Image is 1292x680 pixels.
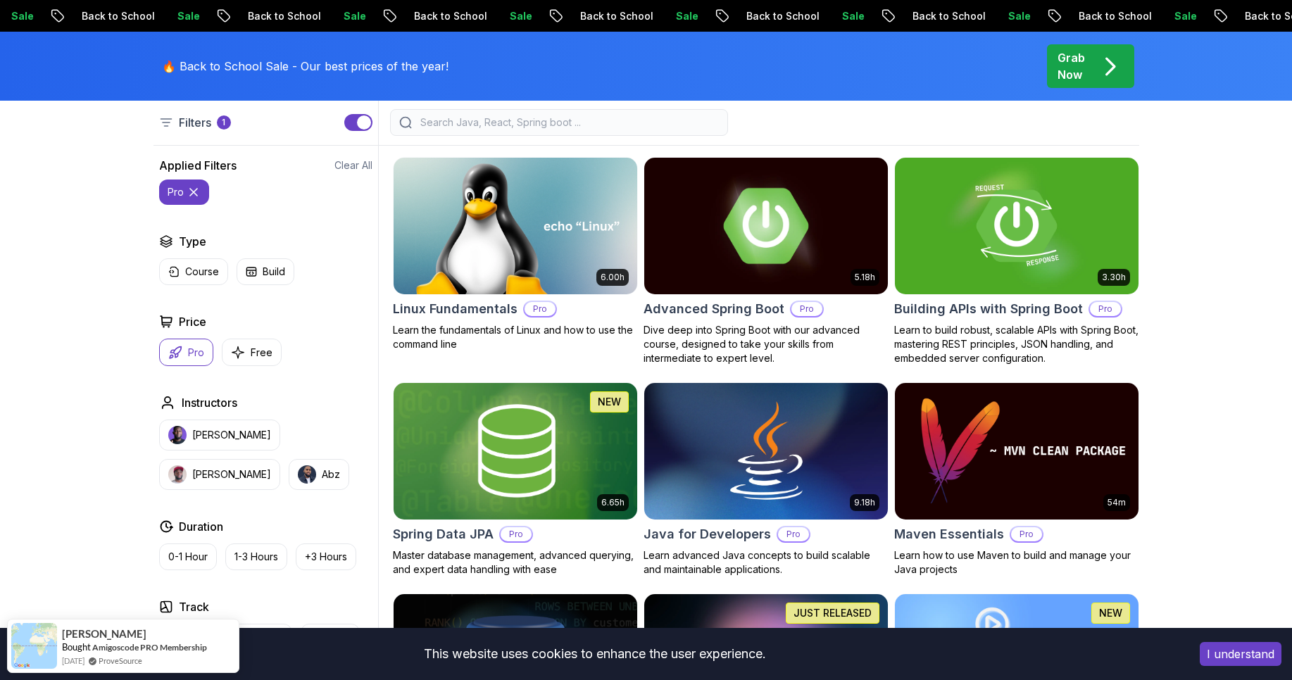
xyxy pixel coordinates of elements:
p: 3.30h [1102,272,1126,283]
a: Maven Essentials card54mMaven EssentialsProLearn how to use Maven to build and manage your Java p... [894,382,1139,577]
button: instructor img[PERSON_NAME] [159,420,280,451]
p: Learn the fundamentals of Linux and how to use the command line [393,323,638,351]
p: 🔥 Back to School Sale - Our best prices of the year! [162,58,449,75]
p: Build [263,265,285,279]
p: JUST RELEASED [794,606,872,620]
a: Advanced Spring Boot card5.18hAdvanced Spring BootProDive deep into Spring Boot with our advanced... [644,157,889,365]
p: Filters [179,114,211,131]
a: Spring Data JPA card6.65hNEWSpring Data JPAProMaster database management, advanced querying, and ... [393,382,638,577]
img: Linux Fundamentals card [394,158,637,294]
button: 0-1 Hour [159,543,217,570]
p: Learn to build robust, scalable APIs with Spring Boot, mastering REST principles, JSON handling, ... [894,323,1139,365]
p: Pro [188,346,204,360]
a: ProveSource [99,655,142,667]
button: Back End [230,624,292,650]
input: Search Java, React, Spring boot ... [418,115,719,130]
button: Course [159,258,228,285]
span: [DATE] [62,655,84,667]
p: Back to School [349,9,445,23]
h2: Duration [179,518,223,535]
img: instructor img [168,465,187,484]
button: instructor img[PERSON_NAME] [159,459,280,490]
img: Spring Data JPA card [394,383,637,520]
p: Back to School [682,9,777,23]
button: Build [237,258,294,285]
p: Grab Now [1058,49,1085,83]
button: +3 Hours [296,543,356,570]
p: Learn how to use Maven to build and manage your Java projects [894,548,1139,577]
img: instructor img [168,426,187,444]
p: 1 [222,117,225,128]
p: Sale [1110,9,1155,23]
p: pro [168,185,184,199]
p: Back to School [515,9,611,23]
p: Course [185,265,219,279]
p: Sale [943,9,989,23]
h2: Type [179,233,206,250]
p: 5.18h [855,272,875,283]
p: 54m [1108,497,1126,508]
img: Building APIs with Spring Boot card [895,158,1139,294]
p: 6.65h [601,497,625,508]
p: Sale [611,9,656,23]
p: Back to School [1180,9,1276,23]
p: Pro [525,302,556,316]
p: Pro [778,527,809,541]
span: [PERSON_NAME] [62,628,146,640]
p: NEW [598,395,621,409]
h2: Java for Developers [644,524,771,544]
button: Clear All [334,158,372,172]
img: instructor img [298,465,316,484]
p: Free [251,346,272,360]
p: 6.00h [601,272,625,283]
h2: Track [179,598,209,615]
h2: Instructors [182,394,237,411]
p: Sale [113,9,158,23]
h2: Applied Filters [159,157,237,174]
p: Back to School [183,9,279,23]
img: Java for Developers card [644,383,888,520]
button: instructor imgAbz [289,459,349,490]
img: Maven Essentials card [895,383,1139,520]
p: Sale [777,9,822,23]
button: pro [159,180,209,205]
p: Sale [445,9,490,23]
button: Free [222,339,282,366]
p: +3 Hours [305,550,347,564]
p: Back to School [1014,9,1110,23]
h2: Linux Fundamentals [393,299,518,319]
h2: Maven Essentials [894,524,1004,544]
button: 1-3 Hours [225,543,287,570]
p: [PERSON_NAME] [192,467,271,481]
h2: Spring Data JPA [393,524,494,544]
p: 0-1 Hour [168,550,208,564]
p: Back to School [17,9,113,23]
a: Linux Fundamentals card6.00hLinux FundamentalsProLearn the fundamentals of Linux and how to use t... [393,157,638,351]
p: 9.18h [854,497,875,508]
p: Pro [1011,527,1042,541]
p: Abz [322,467,340,481]
button: Accept cookies [1200,642,1281,666]
a: Amigoscode PRO Membership [92,642,207,653]
p: Pro [501,527,532,541]
h2: Advanced Spring Boot [644,299,784,319]
img: provesource social proof notification image [11,623,57,669]
div: This website uses cookies to enhance the user experience. [11,638,1179,669]
span: Bought [62,641,91,653]
p: Learn advanced Java concepts to build scalable and maintainable applications. [644,548,889,577]
p: NEW [1099,606,1122,620]
p: Master database management, advanced querying, and expert data handling with ease [393,548,638,577]
p: 1-3 Hours [234,550,278,564]
button: Pro [159,339,213,366]
p: [PERSON_NAME] [192,428,271,442]
h2: Building APIs with Spring Boot [894,299,1083,319]
a: Building APIs with Spring Boot card3.30hBuilding APIs with Spring BootProLearn to build robust, s... [894,157,1139,365]
p: Pro [1090,302,1121,316]
p: Sale [279,9,324,23]
a: Java for Developers card9.18hJava for DevelopersProLearn advanced Java concepts to build scalable... [644,382,889,577]
p: Back to School [848,9,943,23]
h2: Price [179,313,206,330]
p: Pro [791,302,822,316]
p: Dive deep into Spring Boot with our advanced course, designed to take your skills from intermedia... [644,323,889,365]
